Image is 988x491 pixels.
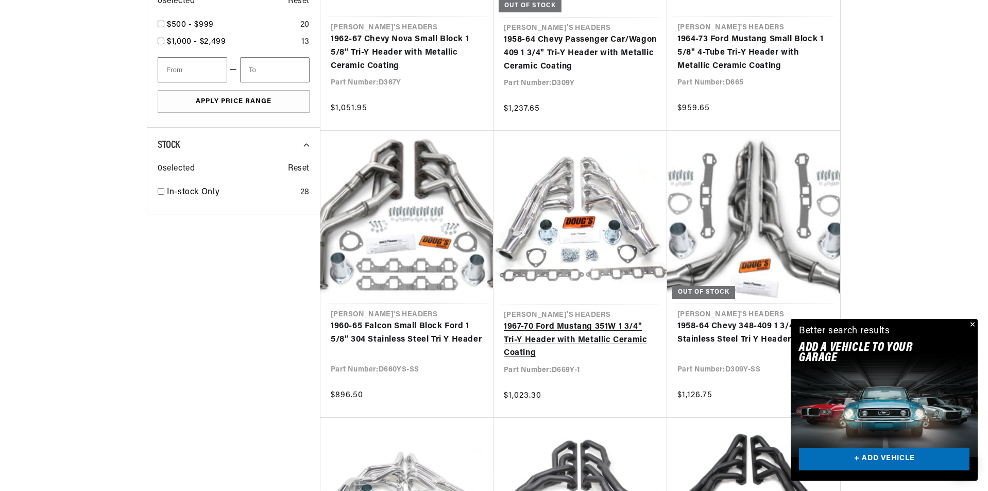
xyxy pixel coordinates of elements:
input: From [158,57,227,82]
a: 1960-65 Falcon Small Block Ford 1 5/8" 304 Stainless Steel Tri Y Header [331,320,483,346]
button: Close [965,319,978,331]
span: — [230,63,237,77]
span: Reset [288,162,310,176]
a: 1967-70 Ford Mustang 351W 1 3/4" Tri-Y Header with Metallic Ceramic Coating [504,320,657,360]
span: $500 - $999 [167,21,214,29]
div: Better search results [799,324,890,339]
div: 20 [300,19,310,32]
span: 0 selected [158,162,195,176]
div: 13 [301,36,310,49]
a: 1962-67 Chevy Nova Small Block 1 5/8" Tri-Y Header with Metallic Ceramic Coating [331,33,483,73]
a: In-stock Only [167,186,296,199]
a: 1964-73 Ford Mustang Small Block 1 5/8" 4-Tube Tri-Y Header with Metallic Ceramic Coating [677,33,830,73]
a: 1958-64 Chevy Passenger Car/Wagon 409 1 3/4" Tri-Y Header with Metallic Ceramic Coating [504,33,657,73]
button: Apply Price Range [158,90,310,113]
h2: Add A VEHICLE to your garage [799,343,944,364]
span: Stock [158,140,180,150]
input: To [240,57,310,82]
span: $1,000 - $2,499 [167,38,226,46]
a: 1958-64 Chevy 348-409 1 3/4" 304 Stainless Steel Tri Y Header [677,320,830,346]
div: 28 [300,186,310,199]
a: + ADD VEHICLE [799,448,969,471]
